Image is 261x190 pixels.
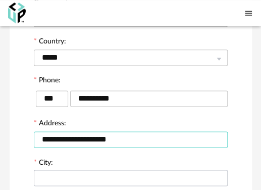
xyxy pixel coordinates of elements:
[8,3,26,23] img: OXP
[34,120,66,129] label: Address:
[34,77,61,86] label: Phone:
[244,8,253,18] span: Menu icon
[34,38,66,47] label: Country:
[34,159,53,168] label: City:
